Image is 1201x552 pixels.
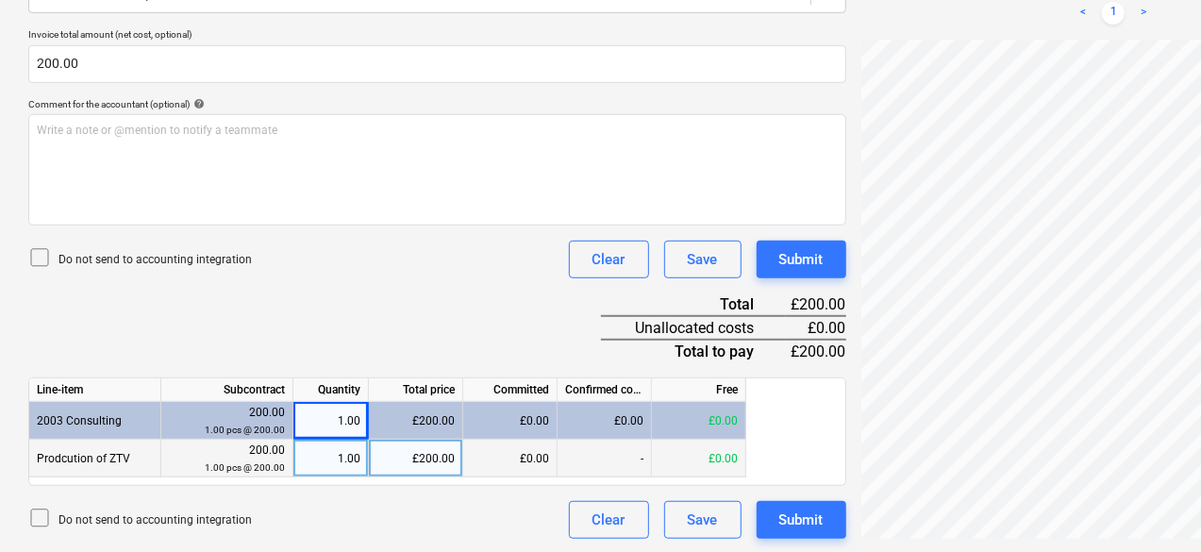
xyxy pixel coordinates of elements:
div: £200.00 [369,402,463,440]
div: Submit [779,247,824,272]
a: Previous page [1072,2,1094,25]
span: 2003 Consulting [37,414,122,427]
div: Save [688,247,718,272]
div: 1.00 [301,440,360,477]
div: £0.00 [785,316,846,340]
button: Submit [757,241,846,278]
button: Clear [569,241,649,278]
button: Clear [569,501,649,539]
div: £0.00 [463,402,558,440]
button: Submit [757,501,846,539]
div: Quantity [293,378,369,402]
p: Do not send to accounting integration [58,252,252,268]
div: Subcontract [161,378,293,402]
span: help [190,98,205,109]
p: Do not send to accounting integration [58,512,252,528]
div: £0.00 [558,402,652,440]
div: Total [601,293,785,316]
div: Total price [369,378,463,402]
div: £200.00 [369,440,463,477]
div: Unallocated costs [601,316,785,340]
div: Comment for the accountant (optional) [28,98,846,110]
input: Invoice total amount (net cost, optional) [28,45,846,83]
div: Clear [592,508,626,532]
div: 200.00 [169,404,285,439]
div: £0.00 [652,402,746,440]
p: Invoice total amount (net cost, optional) [28,28,846,44]
div: - [558,440,652,477]
div: Free [652,378,746,402]
div: 1.00 [301,402,360,440]
small: 1.00 pcs @ 200.00 [205,425,285,435]
div: £0.00 [652,440,746,477]
button: Save [664,241,742,278]
div: £200.00 [785,293,846,316]
a: Page 1 is your current page [1102,2,1125,25]
div: Submit [779,508,824,532]
span: Prodcution of ZTV [37,452,130,465]
div: Total to pay [601,340,785,362]
div: Line-item [29,378,161,402]
div: Clear [592,247,626,272]
small: 1.00 pcs @ 200.00 [205,462,285,473]
a: Next page [1132,2,1155,25]
button: Save [664,501,742,539]
iframe: Chat Widget [1107,461,1201,552]
div: 200.00 [169,442,285,477]
div: Confirmed costs [558,378,652,402]
div: Committed [463,378,558,402]
div: £0.00 [463,440,558,477]
div: £200.00 [785,340,846,362]
div: Save [688,508,718,532]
